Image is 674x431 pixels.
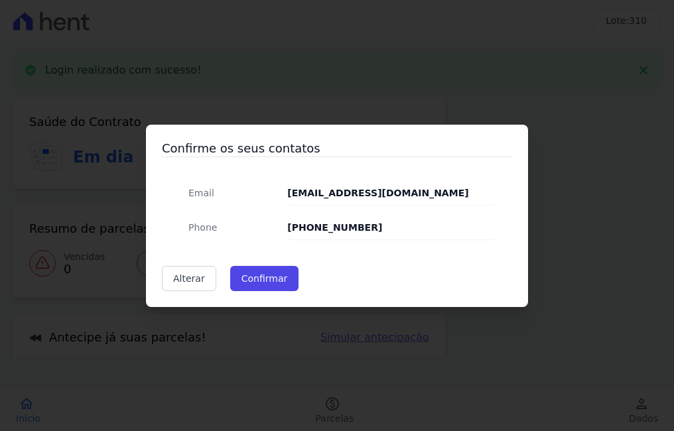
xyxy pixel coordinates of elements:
[188,188,214,198] span: translation missing: pt-BR.public.contracts.modal.confirmation.email
[188,222,217,233] span: translation missing: pt-BR.public.contracts.modal.confirmation.phone
[162,266,216,291] a: Alterar
[287,188,468,198] strong: [EMAIL_ADDRESS][DOMAIN_NAME]
[162,141,512,156] h3: Confirme os seus contatos
[287,222,382,233] strong: [PHONE_NUMBER]
[230,266,299,291] button: Confirmar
